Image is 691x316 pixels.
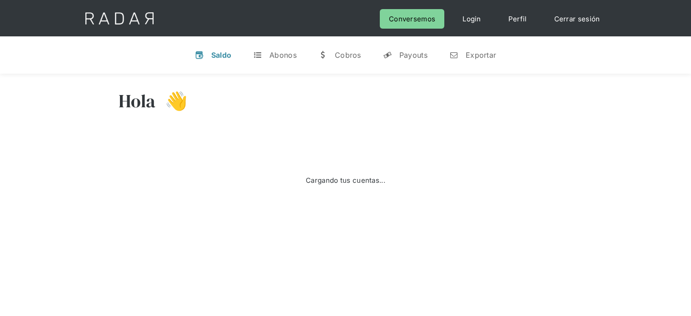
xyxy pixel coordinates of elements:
div: Saldo [211,50,232,60]
div: n [449,50,458,60]
a: Cerrar sesión [545,9,609,29]
div: t [253,50,262,60]
div: v [195,50,204,60]
a: Perfil [499,9,536,29]
h3: 👋 [156,90,188,112]
div: Cobros [335,50,361,60]
h3: Hola [119,90,156,112]
div: w [318,50,328,60]
a: Login [453,9,490,29]
div: Cargando tus cuentas... [306,174,385,186]
div: y [383,50,392,60]
a: Conversemos [380,9,444,29]
div: Abonos [269,50,297,60]
div: Payouts [399,50,428,60]
div: Exportar [466,50,496,60]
